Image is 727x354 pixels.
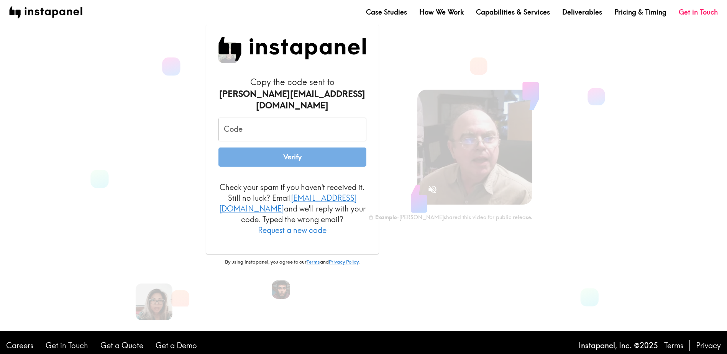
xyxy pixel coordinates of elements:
p: By using Instapanel, you agree to our and . [206,259,379,265]
a: Get a Quote [100,340,143,351]
button: Request a new code [258,225,327,236]
p: Check your spam if you haven't received it. Still no luck? Email and we'll reply with your code. ... [218,182,366,236]
a: Privacy Policy [329,259,358,265]
a: Case Studies [366,7,407,17]
a: Get a Demo [156,340,197,351]
button: Verify [218,147,366,167]
a: Careers [6,340,33,351]
a: Get in Touch [679,7,718,17]
a: Deliverables [562,7,602,17]
a: Get in Touch [46,340,88,351]
h6: Copy the code sent to [218,76,366,111]
a: Privacy [696,340,721,351]
a: Pricing & Timing [614,7,666,17]
button: Sound is off [424,181,441,198]
a: Terms [664,340,683,351]
img: instapanel [9,7,82,18]
img: Aileen [135,284,172,320]
input: xxx_xxx_xxx [218,118,366,141]
p: Instapanel, Inc. © 2025 [579,340,658,351]
img: Martina [218,42,239,63]
a: Terms [307,259,320,265]
b: Example [375,214,397,221]
img: Instapanel [218,37,366,61]
img: Alfredo [272,280,290,299]
a: Capabilities & Services [476,7,550,17]
a: How We Work [419,7,464,17]
a: [EMAIL_ADDRESS][DOMAIN_NAME] [219,193,357,213]
div: [PERSON_NAME][EMAIL_ADDRESS][DOMAIN_NAME] [218,88,366,112]
div: - [PERSON_NAME] shared this video for public release. [368,214,532,221]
